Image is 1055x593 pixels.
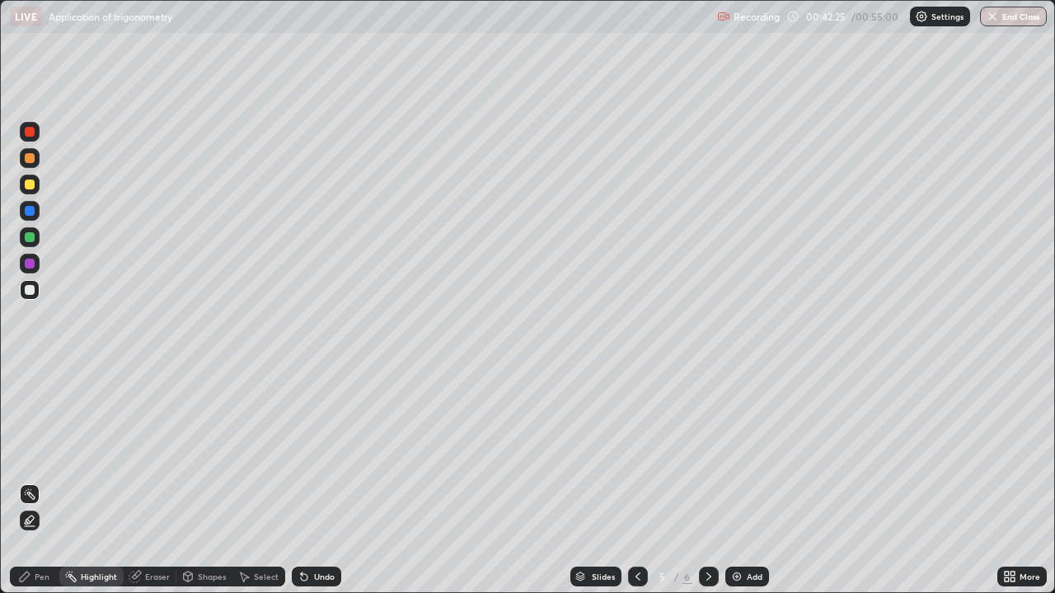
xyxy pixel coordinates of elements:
div: Shapes [198,572,226,581]
div: Highlight [81,572,117,581]
img: class-settings-icons [915,10,928,23]
div: 6 [682,569,692,584]
div: Slides [592,572,615,581]
div: Undo [314,572,335,581]
img: add-slide-button [730,570,743,583]
p: Recording [734,11,780,23]
button: End Class [980,7,1047,26]
div: Select [254,572,279,581]
p: Application of trigonometry [49,10,172,23]
img: end-class-cross [986,10,999,23]
p: Settings [931,12,964,21]
p: LIVE [15,10,37,23]
div: / [674,572,679,581]
div: More [1020,572,1040,581]
img: recording.375f2c34.svg [717,10,730,23]
div: 5 [654,572,671,581]
div: Add [747,572,762,581]
div: Eraser [145,572,170,581]
div: Pen [35,572,49,581]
